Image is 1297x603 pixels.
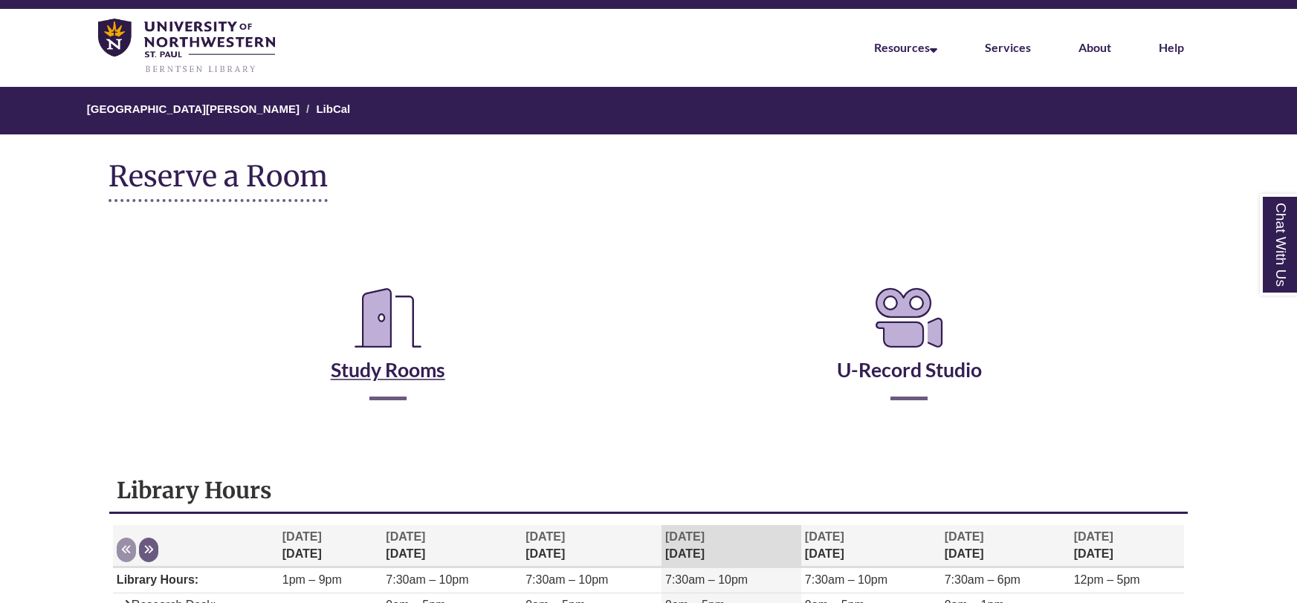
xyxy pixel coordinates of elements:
[282,530,322,543] span: [DATE]
[279,525,383,567] th: [DATE]
[665,530,705,543] span: [DATE]
[282,573,342,586] span: 1pm – 9pm
[386,530,425,543] span: [DATE]
[386,573,468,586] span: 7:30am – 10pm
[522,525,662,567] th: [DATE]
[837,321,982,382] a: U-Record Studio
[382,525,522,567] th: [DATE]
[945,530,984,543] span: [DATE]
[98,19,275,74] img: UNWSP Library Logo
[1074,530,1113,543] span: [DATE]
[316,102,350,115] a: LibCal
[1070,525,1184,567] th: [DATE]
[109,239,1188,444] div: Reserve a Room
[113,568,279,593] td: Library Hours:
[941,525,1070,567] th: [DATE]
[525,530,565,543] span: [DATE]
[525,573,608,586] span: 7:30am – 10pm
[1074,573,1140,586] span: 12pm – 5pm
[945,573,1021,586] span: 7:30am – 6pm
[662,525,801,567] th: [DATE]
[1078,40,1111,54] a: About
[117,476,1180,504] h1: Library Hours
[117,538,136,562] button: Previous week
[805,530,844,543] span: [DATE]
[805,573,887,586] span: 7:30am – 10pm
[874,40,937,54] a: Resources
[801,525,941,567] th: [DATE]
[331,321,445,382] a: Study Rooms
[665,573,748,586] span: 7:30am – 10pm
[985,40,1031,54] a: Services
[139,538,158,562] button: Next week
[1159,40,1184,54] a: Help
[87,102,300,115] a: [GEOGRAPHIC_DATA][PERSON_NAME]
[109,160,328,202] h1: Reserve a Room
[109,87,1188,134] nav: Breadcrumb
